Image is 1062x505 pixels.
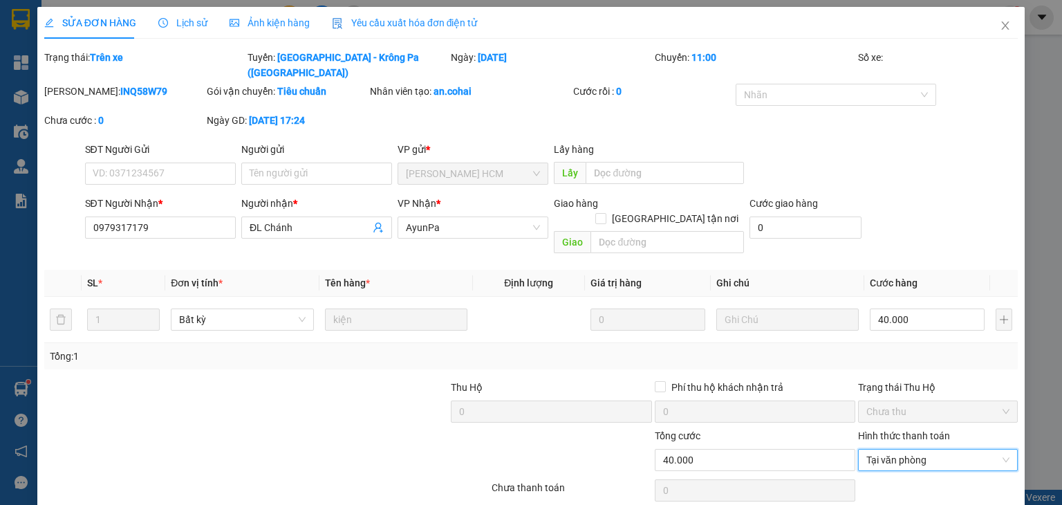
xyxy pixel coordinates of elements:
span: Giao hàng [554,198,598,209]
div: Trạng thái Thu Hộ [858,380,1018,395]
div: Ngày GD: [207,113,366,128]
input: 0 [590,309,705,331]
span: Ảnh kiện hàng [230,17,310,28]
div: Tuyến: [246,50,449,80]
th: Ghi chú [711,270,864,297]
span: [PERSON_NAME] HCM [124,75,270,92]
b: 0 [616,86,622,97]
span: Cước hàng [870,277,917,288]
b: an.cohai [434,86,472,97]
span: Lịch sử [158,17,207,28]
div: [PERSON_NAME]: [44,84,204,99]
span: Lấy [554,162,586,184]
b: 11:00 [691,52,716,63]
span: Giao [554,231,590,253]
b: [DATE] 17:24 [249,115,305,126]
span: [DATE] 14:07 [124,37,174,48]
button: plus [996,309,1012,331]
b: INQ58W79 [120,86,167,97]
b: Tiêu chuẩn [277,86,326,97]
span: close [1000,20,1011,31]
span: Tổng cước [655,430,700,441]
b: Trên xe [90,52,123,63]
button: delete [50,309,72,331]
div: Chưa cước : [44,113,204,128]
span: edit [44,18,54,28]
div: Cước rồi : [573,84,733,99]
span: Định lượng [504,277,553,288]
span: Tên hàng [325,277,370,288]
span: Yêu cầu xuất hóa đơn điện tử [332,17,478,28]
span: Gửi: HẢO [124,53,183,69]
div: Chuyến: [653,50,857,80]
input: Dọc đường [586,162,744,184]
span: [GEOGRAPHIC_DATA] tận nơi [606,211,744,226]
span: SL [87,277,98,288]
span: SỬA ĐƠN HÀNG [44,17,136,28]
b: [DATE] [478,52,507,63]
b: [GEOGRAPHIC_DATA] - Krông Pa ([GEOGRAPHIC_DATA]) [248,52,419,78]
button: Close [986,7,1025,46]
input: Cước giao hàng [749,217,861,239]
span: Đơn vị tính [171,277,223,288]
span: VP Nhận [398,198,436,209]
div: Ngày: [449,50,653,80]
span: AyunPa [406,217,540,238]
span: Thu Hộ [451,382,483,393]
div: Nhân viên tạo: [370,84,570,99]
span: Phí thu hộ khách nhận trả [666,380,789,395]
span: Chưa thu [866,401,1009,422]
label: Hình thức thanh toán [858,430,950,441]
img: icon [332,18,343,29]
span: Tại văn phòng [866,450,1009,470]
b: 0 [98,115,104,126]
div: VP gửi [398,142,548,157]
div: Gói vận chuyển: [207,84,366,99]
span: Bất kỳ [179,309,305,330]
span: clock-circle [158,18,168,28]
input: VD: Bàn, Ghế [325,309,467,331]
div: Người nhận [241,196,392,211]
span: CỤC [124,95,165,120]
div: SĐT Người Gửi [85,142,236,157]
label: Cước giao hàng [749,198,818,209]
div: SĐT Người Nhận [85,196,236,211]
span: user-add [373,222,384,233]
h2: KHW55XHY [6,43,80,64]
div: Người gửi [241,142,392,157]
div: Tổng: 1 [50,349,411,364]
div: Chưa thanh toán [490,480,653,504]
input: Dọc đường [590,231,744,253]
span: Trần Phú HCM [406,163,540,184]
b: Cô Hai [35,10,93,30]
span: picture [230,18,239,28]
span: Giá trị hàng [590,277,642,288]
div: Số xe: [857,50,1019,80]
div: Trạng thái: [43,50,246,80]
input: Ghi Chú [716,309,859,331]
span: Lấy hàng [554,144,594,155]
